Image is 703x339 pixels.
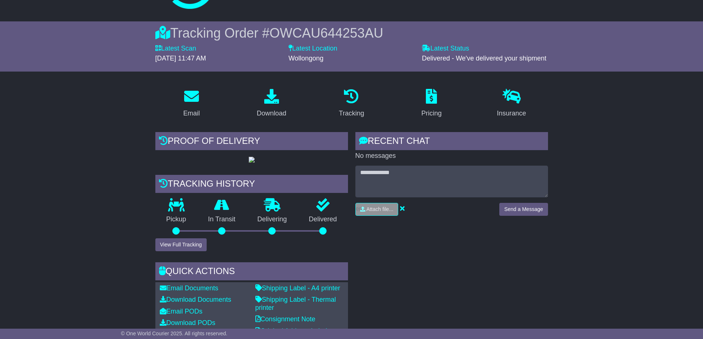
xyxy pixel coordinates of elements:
[155,215,197,224] p: Pickup
[269,25,383,41] span: OWCAU644253AU
[178,86,204,121] a: Email
[255,284,340,292] a: Shipping Label - A4 printer
[247,215,298,224] p: Delivering
[155,132,348,152] div: Proof of Delivery
[160,284,218,292] a: Email Documents
[339,108,364,118] div: Tracking
[155,175,348,195] div: Tracking history
[289,55,324,62] span: Wollongong
[160,319,216,326] a: Download PODs
[160,296,231,303] a: Download Documents
[355,152,548,160] p: No messages
[155,238,207,251] button: View Full Tracking
[257,108,286,118] div: Download
[334,86,369,121] a: Tracking
[155,262,348,282] div: Quick Actions
[417,86,447,121] a: Pricing
[492,86,531,121] a: Insurance
[155,55,206,62] span: [DATE] 11:47 AM
[422,55,546,62] span: Delivered - We've delivered your shipment
[255,296,336,311] a: Shipping Label - Thermal printer
[160,308,203,315] a: Email PODs
[497,108,526,118] div: Insurance
[183,108,200,118] div: Email
[155,25,548,41] div: Tracking Order #
[252,86,291,121] a: Download
[255,315,316,323] a: Consignment Note
[197,215,247,224] p: In Transit
[155,45,196,53] label: Latest Scan
[298,215,348,224] p: Delivered
[255,327,327,335] a: Original Address Label
[499,203,548,216] button: Send a Message
[249,157,255,163] img: GetPodImage
[422,45,469,53] label: Latest Status
[421,108,442,118] div: Pricing
[121,331,228,336] span: © One World Courier 2025. All rights reserved.
[355,132,548,152] div: RECENT CHAT
[289,45,337,53] label: Latest Location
